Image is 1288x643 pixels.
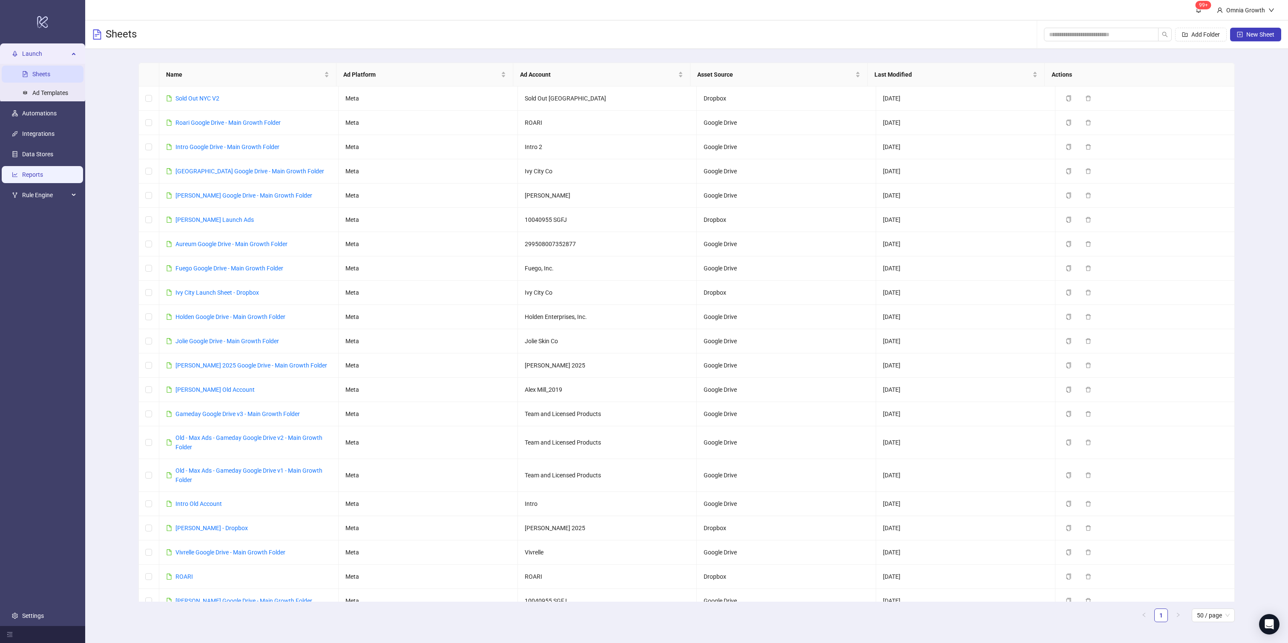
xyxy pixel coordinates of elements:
[1066,290,1072,296] span: copy
[12,51,18,57] span: rocket
[876,256,1055,281] td: [DATE]
[339,426,518,459] td: Meta
[1066,387,1072,393] span: copy
[339,402,518,426] td: Meta
[876,426,1055,459] td: [DATE]
[1085,525,1091,531] span: delete
[166,411,172,417] span: file
[1230,28,1281,41] button: New Sheet
[175,525,248,531] a: [PERSON_NAME] - Dropbox
[166,120,172,126] span: file
[697,329,876,353] td: Google Drive
[175,410,300,417] a: Gameday Google Drive v3 - Main Growth Folder
[1197,609,1230,622] span: 50 / page
[166,168,172,174] span: file
[1066,411,1072,417] span: copy
[518,135,697,159] td: Intro 2
[518,426,697,459] td: Team and Licensed Products
[175,597,312,604] a: [PERSON_NAME] Google Drive - Main Growth Folder
[1066,439,1072,445] span: copy
[1085,501,1091,507] span: delete
[1162,32,1168,37] span: search
[339,111,518,135] td: Meta
[175,313,285,320] a: Holden Google Drive - Main Growth Folder
[697,378,876,402] td: Google Drive
[518,459,697,492] td: Team and Licensed Products
[339,184,518,208] td: Meta
[876,589,1055,613] td: [DATE]
[1085,338,1091,344] span: delete
[92,29,102,40] span: file-text
[1066,525,1072,531] span: copy
[336,63,514,86] th: Ad Platform
[518,281,697,305] td: Ivy City Co
[7,632,13,637] span: menu-fold
[1155,609,1167,622] a: 1
[518,184,697,208] td: [PERSON_NAME]
[1085,144,1091,150] span: delete
[175,241,287,247] a: Aureum Google Drive - Main Growth Folder
[1176,612,1181,617] span: right
[339,540,518,565] td: Meta
[697,232,876,256] td: Google Drive
[1066,549,1072,555] span: copy
[175,192,312,199] a: [PERSON_NAME] Google Drive - Main Growth Folder
[175,434,322,451] a: Old - Max Ads - Gameday Google Drive v2 - Main Growth Folder
[518,86,697,111] td: Sold Out [GEOGRAPHIC_DATA]
[1045,63,1222,86] th: Actions
[876,86,1055,111] td: [DATE]
[876,353,1055,378] td: [DATE]
[518,159,697,184] td: Ivy City Co
[175,549,285,556] a: Vivrelle Google Drive - Main Growth Folder
[175,168,324,175] a: [GEOGRAPHIC_DATA] Google Drive - Main Growth Folder
[518,492,697,516] td: Intro
[1171,609,1185,622] button: right
[166,338,172,344] span: file
[518,256,697,281] td: Fuego, Inc.
[175,362,327,369] a: [PERSON_NAME] 2025 Google Drive - Main Growth Folder
[166,362,172,368] span: file
[1066,314,1072,320] span: copy
[166,472,172,478] span: file
[697,492,876,516] td: Google Drive
[1066,362,1072,368] span: copy
[1066,144,1072,150] span: copy
[1196,1,1211,9] sup: 111
[874,70,1031,79] span: Last Modified
[518,353,697,378] td: [PERSON_NAME] 2025
[876,540,1055,565] td: [DATE]
[166,549,172,555] span: file
[106,28,137,41] h3: Sheets
[876,208,1055,232] td: [DATE]
[22,151,53,158] a: Data Stores
[876,565,1055,589] td: [DATE]
[339,516,518,540] td: Meta
[22,130,55,137] a: Integrations
[513,63,690,86] th: Ad Account
[1085,387,1091,393] span: delete
[166,70,322,79] span: Name
[697,256,876,281] td: Google Drive
[1066,265,1072,271] span: copy
[1085,549,1091,555] span: delete
[1066,598,1072,604] span: copy
[159,63,336,86] th: Name
[1066,120,1072,126] span: copy
[1171,609,1185,622] li: Next Page
[518,402,697,426] td: Team and Licensed Products
[166,439,172,445] span: file
[1085,168,1091,174] span: delete
[697,426,876,459] td: Google Drive
[876,329,1055,353] td: [DATE]
[1085,598,1091,604] span: delete
[175,386,255,393] a: [PERSON_NAME] Old Account
[1085,290,1091,296] span: delete
[697,402,876,426] td: Google Drive
[697,111,876,135] td: Google Drive
[518,232,697,256] td: 299508007352877
[32,89,68,96] a: Ad Templates
[697,281,876,305] td: Dropbox
[32,71,50,78] a: Sheets
[518,589,697,613] td: 10040955 SGFJ
[518,378,697,402] td: Alex Mill_2019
